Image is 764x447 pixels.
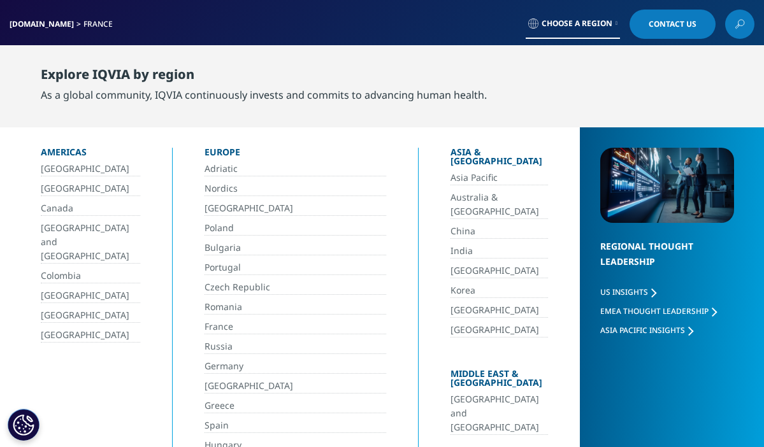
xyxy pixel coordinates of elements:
a: Germany [205,359,387,374]
a: France [205,320,387,334]
a: Canada [41,201,140,216]
img: 2093_analyzing-data-using-big-screen-display-and-laptop.png [600,148,734,223]
a: [GEOGRAPHIC_DATA] [41,288,140,303]
a: Russia [205,339,387,354]
span: Contact Us [649,20,696,28]
a: Poland [205,221,387,236]
a: Colombia [41,269,140,283]
nav: Primary [113,45,758,104]
a: [GEOGRAPHIC_DATA] and [GEOGRAPHIC_DATA] [41,221,140,264]
a: [GEOGRAPHIC_DATA] [450,323,548,337]
a: [GEOGRAPHIC_DATA] [41,328,140,343]
a: Asia Pacific Insights [600,325,693,336]
a: [GEOGRAPHIC_DATA] [450,264,548,278]
div: Asia & [GEOGRAPHIC_DATA] [450,148,548,171]
a: Korea [450,283,548,298]
div: Europe [205,148,387,162]
span: Asia Pacific Insights [600,325,685,336]
a: Adriatic [205,162,387,176]
a: [DOMAIN_NAME] [10,18,74,29]
div: France [83,19,118,29]
a: EMEA Thought Leadership [600,306,717,316]
a: China [450,224,548,239]
button: Paramètres des cookies [8,409,40,441]
span: EMEA Thought Leadership [600,306,709,316]
a: Nordics [205,181,387,196]
span: Choose a Region [542,18,612,29]
div: Middle East & [GEOGRAPHIC_DATA] [450,369,548,392]
a: Greece [205,399,387,413]
a: Bulgaria [205,241,387,255]
div: Regional Thought Leadership [600,239,734,285]
a: [GEOGRAPHIC_DATA] [41,162,140,176]
a: Portugal [205,260,387,275]
a: Romania [205,300,387,315]
a: India [450,244,548,259]
a: Contact Us [630,10,716,39]
a: Australia & [GEOGRAPHIC_DATA] [450,190,548,219]
a: [GEOGRAPHIC_DATA] [450,303,548,318]
a: Czech Republic [205,280,387,295]
a: [GEOGRAPHIC_DATA] [205,201,387,216]
a: [GEOGRAPHIC_DATA] and [GEOGRAPHIC_DATA] [450,392,548,435]
div: Explore IQVIA by region [41,67,487,87]
a: US Insights [600,287,656,297]
div: Americas [41,148,140,162]
a: Spain [205,418,387,433]
a: [GEOGRAPHIC_DATA] [41,308,140,323]
a: [GEOGRAPHIC_DATA] [205,379,387,394]
a: Asia Pacific [450,171,548,185]
span: US Insights [600,287,648,297]
a: [GEOGRAPHIC_DATA] [41,181,140,196]
div: As a global community, IQVIA continuously invests and commits to advancing human health. [41,87,487,103]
